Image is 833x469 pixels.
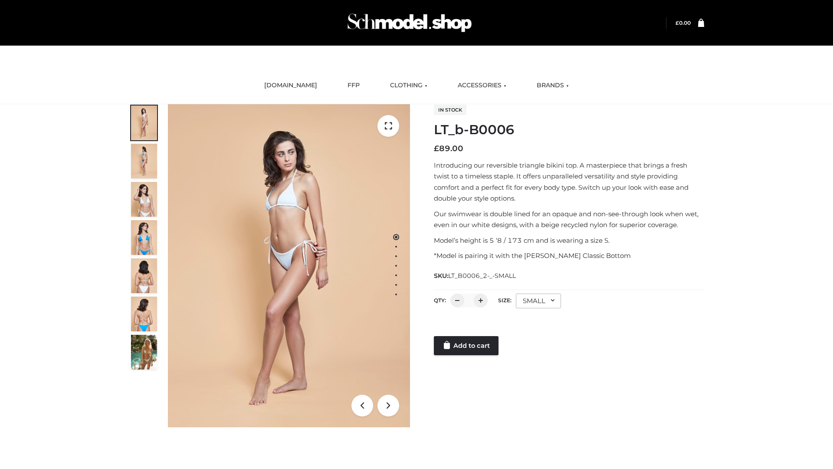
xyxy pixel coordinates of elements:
[676,20,679,26] span: £
[434,271,517,281] span: SKU:
[168,104,410,427] img: ArielClassicBikiniTop_CloudNine_AzureSky_OW114ECO_1
[131,258,157,293] img: ArielClassicBikiniTop_CloudNine_AzureSky_OW114ECO_7-scaled.jpg
[434,250,704,261] p: *Model is pairing it with the [PERSON_NAME] Classic Bottom
[451,76,513,95] a: ACCESSORIES
[530,76,575,95] a: BRANDS
[131,220,157,255] img: ArielClassicBikiniTop_CloudNine_AzureSky_OW114ECO_4-scaled.jpg
[434,122,704,138] h1: LT_b-B0006
[131,144,157,178] img: ArielClassicBikiniTop_CloudNine_AzureSky_OW114ECO_2-scaled.jpg
[434,235,704,246] p: Model’s height is 5 ‘8 / 173 cm and is wearing a size S.
[516,294,561,308] div: SMALL
[676,20,691,26] bdi: 0.00
[258,76,324,95] a: [DOMAIN_NAME]
[434,160,704,204] p: Introducing our reversible triangle bikini top. A masterpiece that brings a fresh twist to a time...
[434,144,463,153] bdi: 89.00
[434,297,446,304] label: QTY:
[131,182,157,217] img: ArielClassicBikiniTop_CloudNine_AzureSky_OW114ECO_3-scaled.jpg
[434,105,466,115] span: In stock
[448,272,516,280] span: LT_B0006_2-_-SMALL
[131,335,157,370] img: Arieltop_CloudNine_AzureSky2.jpg
[434,144,439,153] span: £
[434,208,704,231] p: Our swimwear is double lined for an opaque and non-see-through look when wet, even in our white d...
[341,76,366,95] a: FFP
[131,297,157,331] img: ArielClassicBikiniTop_CloudNine_AzureSky_OW114ECO_8-scaled.jpg
[131,106,157,140] img: ArielClassicBikiniTop_CloudNine_AzureSky_OW114ECO_1-scaled.jpg
[384,76,434,95] a: CLOTHING
[344,6,475,40] img: Schmodel Admin 964
[498,297,512,304] label: Size:
[434,336,498,355] a: Add to cart
[676,20,691,26] a: £0.00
